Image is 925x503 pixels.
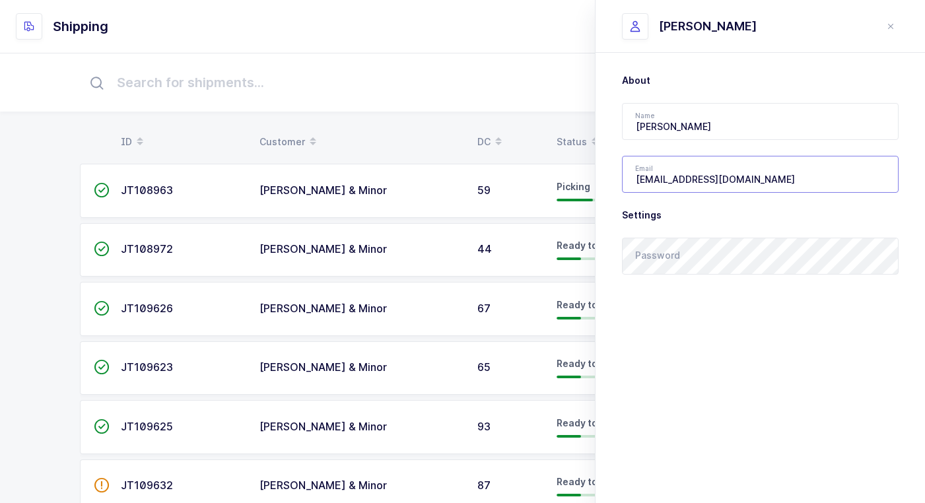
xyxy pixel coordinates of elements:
[80,61,846,104] input: Search for shipments...
[557,131,679,153] div: Status
[477,360,491,374] span: 65
[121,131,244,153] div: ID
[259,479,387,492] span: [PERSON_NAME] & Minor
[121,302,173,315] span: JT109626
[557,181,590,192] span: Picking
[121,184,173,197] span: JT108963
[259,302,387,315] span: [PERSON_NAME] & Minor
[121,242,173,255] span: JT108972
[557,358,619,369] span: Ready to Pick
[259,420,387,433] span: [PERSON_NAME] & Minor
[94,420,110,433] span: 
[557,299,619,310] span: Ready to Pick
[557,417,619,428] span: Ready to Pick
[622,209,899,222] h3: Settings
[121,420,173,433] span: JT109625
[477,242,492,255] span: 44
[121,479,173,492] span: JT109632
[622,103,899,140] input: Name
[94,360,110,374] span: 
[477,479,491,492] span: 87
[477,131,541,153] div: DC
[477,184,491,197] span: 59
[477,302,491,315] span: 67
[121,360,173,374] span: JT109623
[259,131,462,153] div: Customer
[883,18,899,34] button: close drawer
[659,18,757,34] div: [PERSON_NAME]
[622,74,899,87] h3: About
[622,156,899,193] input: Email
[94,242,110,255] span: 
[259,184,387,197] span: [PERSON_NAME] & Minor
[259,242,387,255] span: [PERSON_NAME] & Minor
[557,240,619,251] span: Ready to Pick
[477,420,491,433] span: 93
[94,184,110,197] span: 
[557,476,619,487] span: Ready to Pick
[622,238,899,275] input: Password
[53,16,108,37] h1: Shipping
[94,479,110,492] span: 
[94,302,110,315] span: 
[259,360,387,374] span: [PERSON_NAME] & Minor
